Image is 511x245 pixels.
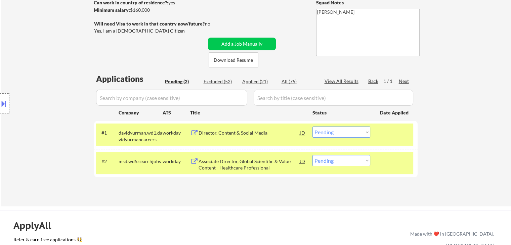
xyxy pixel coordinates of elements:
[190,109,306,116] div: Title
[208,38,276,50] button: Add a Job Manually
[199,130,300,136] div: Director, Content & Social Media
[94,28,208,34] div: Yes, I am a [DEMOGRAPHIC_DATA] Citizen
[119,109,163,116] div: Company
[204,78,237,85] div: Excluded (52)
[119,158,163,165] div: msd.wd5.searchjobs
[325,78,360,85] div: View All Results
[13,220,59,231] div: ApplyAll
[165,78,199,85] div: Pending (2)
[94,7,206,13] div: $160,000
[199,158,300,171] div: Associate Director, Global Scientific & Value Content - Healthcare Professional
[299,155,306,167] div: JD
[282,78,315,85] div: All (75)
[254,90,413,106] input: Search by title (case sensitive)
[299,127,306,139] div: JD
[94,7,130,13] strong: Minimum salary:
[119,130,163,143] div: davidyurman.wd1.davidyurmancareers
[312,106,370,118] div: Status
[383,78,399,85] div: 1 / 1
[242,78,276,85] div: Applied (21)
[163,130,190,136] div: workday
[380,109,410,116] div: Date Applied
[13,237,270,244] a: Refer & earn free applications 👯‍♀️
[163,158,190,165] div: workday
[368,78,379,85] div: Back
[209,52,258,67] button: Download Resume
[163,109,190,116] div: ATS
[94,21,206,27] strong: Will need Visa to work in that country now/future?:
[205,20,224,27] div: no
[399,78,410,85] div: Next
[96,90,247,106] input: Search by company (case sensitive)
[96,75,163,83] div: Applications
